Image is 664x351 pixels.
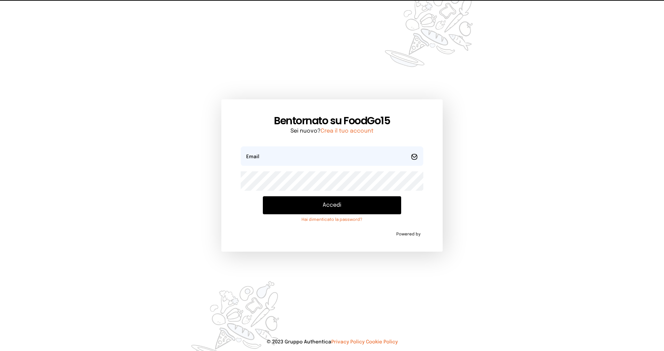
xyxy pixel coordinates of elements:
p: Sei nuovo? [241,127,423,135]
a: Crea il tuo account [321,128,373,134]
span: Powered by [396,232,421,237]
a: Hai dimenticato la password? [263,217,401,223]
a: Privacy Policy [331,340,365,344]
h1: Bentornato su FoodGo15 [241,115,423,127]
a: Cookie Policy [366,340,398,344]
button: Accedi [263,196,401,214]
p: © 2023 Gruppo Authentica [11,339,653,345]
